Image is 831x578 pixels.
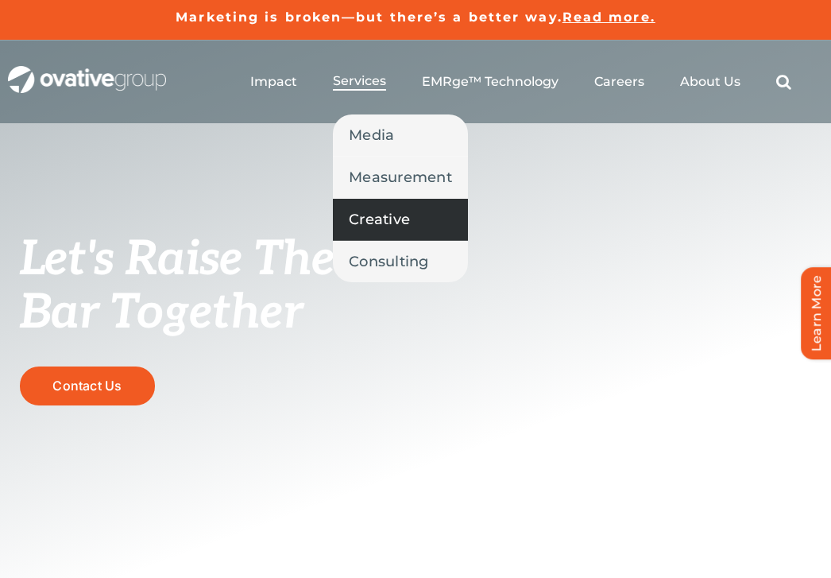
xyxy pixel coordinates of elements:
a: Measurement [333,157,468,198]
span: Services [333,73,386,89]
span: Creative [349,208,410,231]
span: Measurement [349,166,452,188]
span: Contact Us [52,378,122,394]
a: Impact [250,74,297,90]
nav: Menu [250,56,791,107]
a: Creative [333,199,468,240]
span: Bar Together [20,285,303,342]
a: Search [776,74,791,90]
a: Consulting [333,241,468,282]
a: About Us [680,74,740,90]
a: Careers [594,74,644,90]
a: Read more. [562,10,655,25]
a: Contact Us [20,367,155,405]
span: Media [349,124,394,146]
a: Services [333,73,386,91]
span: Let's Raise The [20,231,335,289]
a: EMRge™ Technology [422,74,559,90]
a: Marketing is broken—but there’s a better way. [176,10,562,25]
a: Media [333,114,468,156]
span: Consulting [349,250,429,273]
a: OG_Full_horizontal_WHT [8,64,166,80]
